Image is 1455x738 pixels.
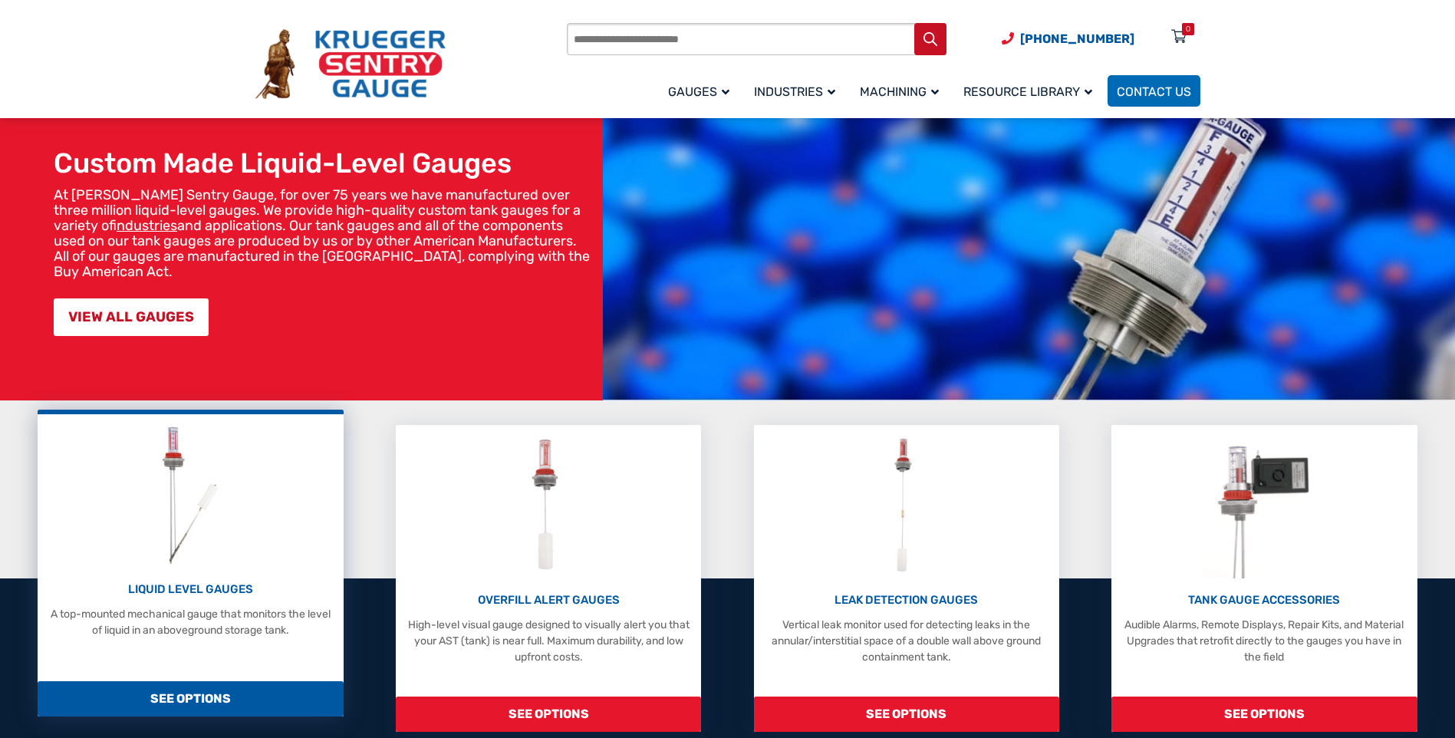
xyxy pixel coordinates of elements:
[659,73,745,109] a: Gauges
[38,681,343,717] span: SEE OPTIONS
[1111,425,1417,732] a: Tank Gauge Accessories TANK GAUGE ACCESSORIES Audible Alarms, Remote Displays, Repair Kits, and M...
[762,617,1052,665] p: Vertical leak monitor used for detecting leaks in the annular/interstitial space of a double wall...
[1119,617,1409,665] p: Audible Alarms, Remote Displays, Repair Kits, and Material Upgrades that retrofit directly to the...
[954,73,1108,109] a: Resource Library
[876,433,937,578] img: Leak Detection Gauges
[403,591,693,609] p: OVERFILL ALERT GAUGES
[1117,84,1191,99] span: Contact Us
[1119,591,1409,609] p: TANK GAUGE ACCESSORIES
[851,73,954,109] a: Machining
[1111,697,1417,732] span: SEE OPTIONS
[45,581,335,598] p: LIQUID LEVEL GAUGES
[38,410,343,717] a: Liquid Level Gauges LIQUID LEVEL GAUGES A top-mounted mechanical gauge that monitors the level of...
[963,84,1092,99] span: Resource Library
[754,697,1059,732] span: SEE OPTIONS
[1186,23,1190,35] div: 0
[403,617,693,665] p: High-level visual gauge designed to visually alert you that your AST (tank) is near full. Maximum...
[54,147,595,180] h1: Custom Made Liquid-Level Gauges
[515,433,583,578] img: Overfill Alert Gauges
[1002,29,1134,48] a: Phone Number (920) 434-8860
[1203,433,1326,578] img: Tank Gauge Accessories
[754,84,835,99] span: Industries
[117,217,177,234] a: industries
[745,73,851,109] a: Industries
[1020,31,1134,46] span: [PHONE_NUMBER]
[1108,75,1200,107] a: Contact Us
[150,422,231,568] img: Liquid Level Gauges
[54,298,209,336] a: VIEW ALL GAUGES
[754,425,1059,732] a: Leak Detection Gauges LEAK DETECTION GAUGES Vertical leak monitor used for detecting leaks in the...
[396,425,701,732] a: Overfill Alert Gauges OVERFILL ALERT GAUGES High-level visual gauge designed to visually alert yo...
[255,29,446,100] img: Krueger Sentry Gauge
[45,606,335,638] p: A top-mounted mechanical gauge that monitors the level of liquid in an aboveground storage tank.
[668,84,729,99] span: Gauges
[762,591,1052,609] p: LEAK DETECTION GAUGES
[54,187,595,279] p: At [PERSON_NAME] Sentry Gauge, for over 75 years we have manufactured over three million liquid-l...
[860,84,939,99] span: Machining
[396,697,701,732] span: SEE OPTIONS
